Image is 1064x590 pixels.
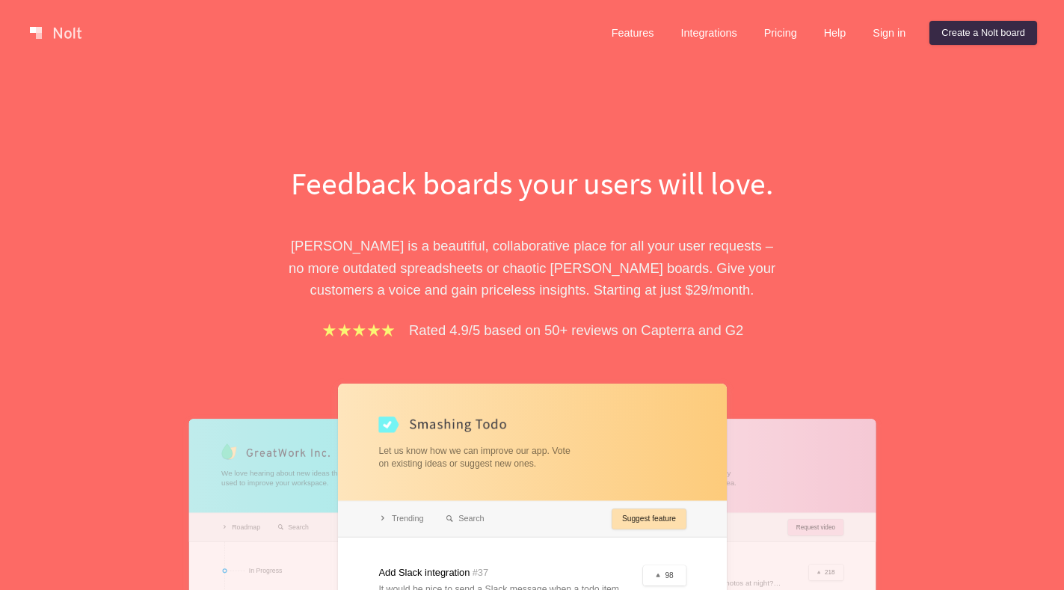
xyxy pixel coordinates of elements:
h1: Feedback boards your users will love. [274,162,790,205]
img: stars.b067e34983.png [321,322,397,339]
a: Features [600,21,666,45]
p: Rated 4.9/5 based on 50+ reviews on Capterra and G2 [409,319,743,341]
a: Help [812,21,858,45]
a: Integrations [668,21,748,45]
a: Pricing [752,21,809,45]
a: Create a Nolt board [929,21,1037,45]
a: Sign in [861,21,917,45]
p: [PERSON_NAME] is a beautiful, collaborative place for all your user requests – no more outdated s... [274,235,790,301]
